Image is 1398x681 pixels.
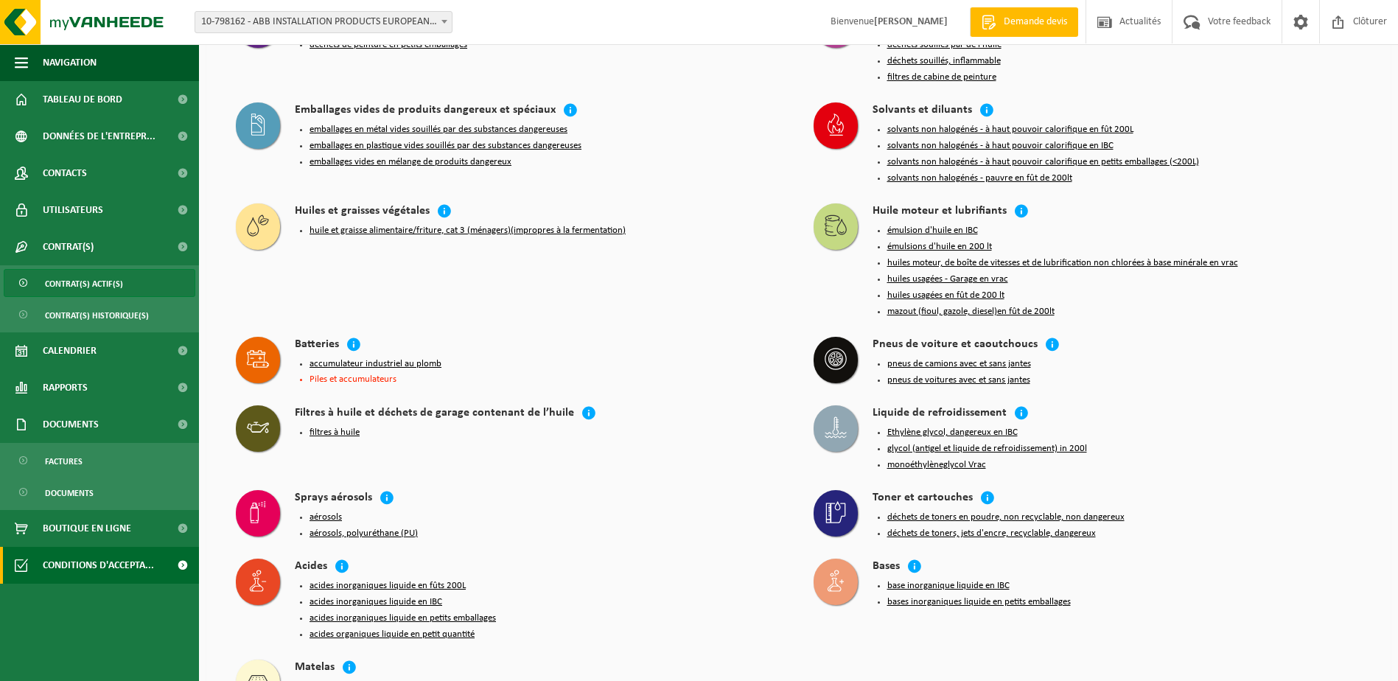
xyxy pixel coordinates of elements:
[887,172,1072,184] button: solvants non halogénés - pauvre en fût de 200lt
[887,156,1199,168] button: solvants non halogénés - à haut pouvoir calorifique en petits emballages (<200L)
[4,447,195,475] a: Factures
[887,257,1238,269] button: huiles moteur, de boîte de vitesses et de lubrification non chlorées à base minérale en vrac
[43,547,154,584] span: Conditions d'accepta...
[887,225,978,237] button: émulsion d'huile en IBC
[45,301,149,329] span: Contrat(s) historique(s)
[873,203,1007,220] h4: Huile moteur et lubrifiants
[295,660,335,677] h4: Matelas
[43,155,87,192] span: Contacts
[887,459,986,471] button: monoéthylèneglycol Vrac
[887,427,1018,439] button: Ethylène glycol, dangereux en IBC
[873,405,1007,422] h4: Liquide de refroidissement
[310,511,342,523] button: aérosols
[310,374,784,384] li: Piles et accumulateurs
[874,16,948,27] strong: [PERSON_NAME]
[873,337,1038,354] h4: Pneus de voiture et caoutchoucs
[310,140,581,152] button: emballages en plastique vides souillés par des substances dangereuses
[45,447,83,475] span: Factures
[4,301,195,329] a: Contrat(s) historique(s)
[45,270,123,298] span: Contrat(s) actif(s)
[887,443,1087,455] button: glycol (antigel et liquide de refroidissement) in 200l
[43,228,94,265] span: Contrat(s)
[887,306,1055,318] button: mazout (fioul, gazole, diesel)en fût de 200lt
[310,612,496,624] button: acides inorganiques liquide en petits emballages
[295,337,339,354] h4: Batteries
[970,7,1078,37] a: Demande devis
[887,528,1096,539] button: déchets de toners, jets d'encre, recyclable, dangereux
[873,490,973,507] h4: Toner et cartouches
[310,39,467,51] button: déchets de peinture en petits emballages
[310,596,442,608] button: acides inorganiques liquide en IBC
[310,358,441,370] button: accumulateur industriel au plomb
[295,490,372,507] h4: Sprays aérosols
[887,55,1001,67] button: déchets souillés, inflammable
[295,559,327,576] h4: Acides
[873,559,900,576] h4: Bases
[873,102,972,119] h4: Solvants et diluants
[887,124,1133,136] button: solvants non halogénés - à haut pouvoir calorifique en fût 200L
[43,192,103,228] span: Utilisateurs
[887,273,1008,285] button: huiles usagées - Garage en vrac
[887,241,992,253] button: émulsions d'huile en 200 lt
[1000,15,1071,29] span: Demande devis
[310,156,511,168] button: emballages vides en mélange de produits dangereux
[887,374,1030,386] button: pneus de voitures avec et sans jantes
[310,124,567,136] button: emballages en métal vides souillés par des substances dangereuses
[295,102,556,119] h4: Emballages vides de produits dangereux et spéciaux
[43,118,155,155] span: Données de l'entrepr...
[43,81,122,118] span: Tableau de bord
[887,511,1125,523] button: déchets de toners en poudre, non recyclable, non dangereux
[43,510,131,547] span: Boutique en ligne
[887,140,1114,152] button: solvants non halogénés - à haut pouvoir calorifique en IBC
[887,39,1002,51] button: déchets souillés par de l'huile
[43,369,88,406] span: Rapports
[295,203,430,220] h4: Huiles et graisses végétales
[310,427,360,439] button: filtres à huile
[887,358,1031,370] button: pneus de camions avec et sans jantes
[310,629,475,640] button: acides organiques liquide en petit quantité
[195,12,452,32] span: 10-798162 - ABB INSTALLATION PRODUCTS EUROPEAN CENTRE SA - HOUDENG-GOEGNIES
[310,528,418,539] button: aérosols, polyuréthane (PU)
[310,580,466,592] button: acides inorganiques liquide en fûts 200L
[887,580,1010,592] button: base inorganique liquide en IBC
[45,479,94,507] span: Documents
[43,44,97,81] span: Navigation
[43,332,97,369] span: Calendrier
[4,269,195,297] a: Contrat(s) actif(s)
[887,71,996,83] button: filtres de cabine de peinture
[295,405,574,422] h4: Filtres à huile et déchets de garage contenant de l’huile
[887,290,1004,301] button: huiles usagées en fût de 200 lt
[195,11,452,33] span: 10-798162 - ABB INSTALLATION PRODUCTS EUROPEAN CENTRE SA - HOUDENG-GOEGNIES
[310,225,626,237] button: huile et graisse alimentaire/friture, cat 3 (ménagers)(impropres à la fermentation)
[43,406,99,443] span: Documents
[4,478,195,506] a: Documents
[887,596,1071,608] button: bases inorganiques liquide en petits emballages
